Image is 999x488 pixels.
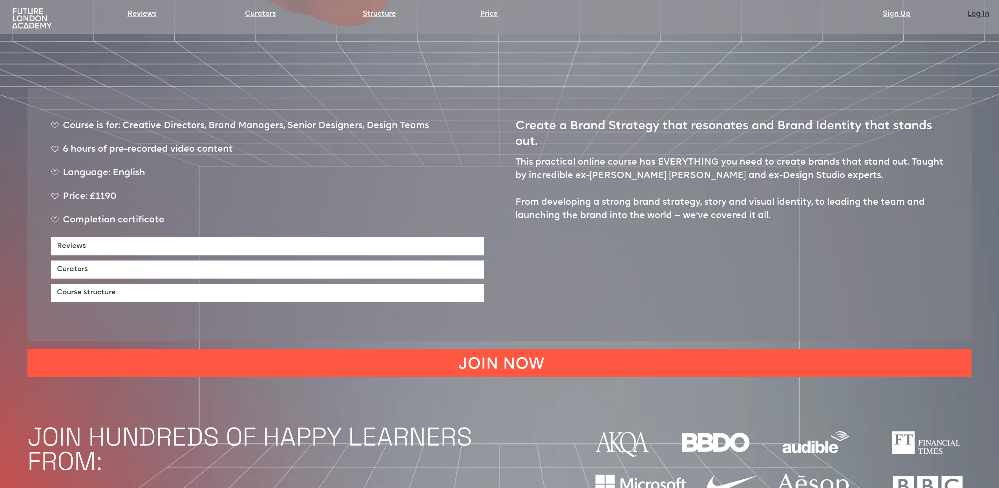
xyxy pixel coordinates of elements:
[480,9,498,20] a: Price
[51,284,484,302] a: Course structure
[515,156,948,223] p: This practical online course has EVERYTHING you need to create brands that stand out. Taught by i...
[128,9,157,20] a: Reviews
[51,167,429,186] div: Language: English
[515,112,948,150] h2: Create a Brand Strategy that resonates and Brand Identity that stands out.
[51,261,484,279] a: Curators
[51,237,484,255] a: Reviews
[51,190,429,210] div: Price: £1190
[363,9,396,20] a: Structure
[51,119,429,139] div: Course is for: Creative Directors, Brand Managers, Senior Designers, Design Teams
[883,9,911,20] a: Sign Up
[245,9,276,20] a: Curators
[27,425,550,473] h1: JOIN HUNDREDS OF HAPPY LEARNERS FROM:
[51,214,429,233] div: Completion certificate
[27,349,972,377] a: JOIN NOW
[968,9,989,20] a: Log In
[51,143,429,163] div: 6 hours of pre-recorded video content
